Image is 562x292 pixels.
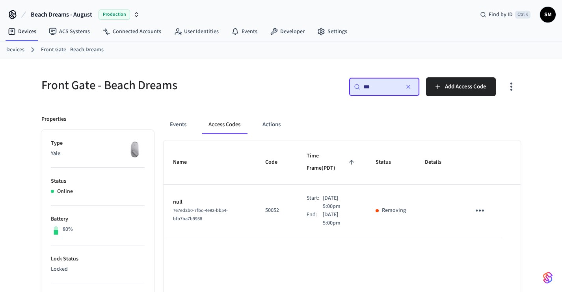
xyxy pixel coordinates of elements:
p: Online [57,187,73,196]
p: null [173,198,246,206]
span: Ctrl K [515,11,530,19]
table: sticky table [164,140,521,237]
button: SM [540,7,556,22]
button: Access Codes [202,115,247,134]
img: SeamLogoGradient.69752ec5.svg [543,271,553,284]
p: Locked [51,265,145,273]
button: Actions [256,115,287,134]
img: August Wifi Smart Lock 3rd Gen, Silver, Front [125,139,145,159]
div: ant example [164,115,521,134]
h5: Front Gate - Beach Dreams [41,77,276,94]
span: Production [99,9,130,20]
p: Yale [51,150,145,158]
a: Devices [6,46,24,54]
p: [DATE] 5:00pm [323,211,356,227]
p: 80% [63,225,73,234]
span: SM [541,7,555,22]
p: [DATE] 5:00pm [323,194,356,211]
p: 50052 [265,206,288,215]
a: Connected Accounts [96,24,167,39]
span: Code [265,156,288,168]
a: Developer [264,24,311,39]
a: ACS Systems [43,24,96,39]
p: Status [51,177,145,185]
div: End: [307,211,323,227]
a: Devices [2,24,43,39]
div: Find by IDCtrl K [474,7,537,22]
span: Add Access Code [445,82,486,92]
p: Lock Status [51,255,145,263]
span: Name [173,156,197,168]
p: Type [51,139,145,148]
p: Removing [382,206,406,215]
div: Start: [307,194,323,211]
p: Battery [51,215,145,223]
a: Settings [311,24,354,39]
span: Find by ID [489,11,513,19]
span: Details [425,156,452,168]
span: Status [376,156,401,168]
button: Events [164,115,193,134]
a: Events [225,24,264,39]
a: Front Gate - Beach Dreams [41,46,104,54]
span: 767ed2b0-7fbc-4e92-bb54-bfb7ba7b9938 [173,207,228,222]
a: User Identities [167,24,225,39]
button: Add Access Code [426,77,496,96]
span: Beach Dreams - August [31,10,92,19]
p: Properties [41,115,66,124]
span: Time Frame(PDT) [307,150,356,175]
